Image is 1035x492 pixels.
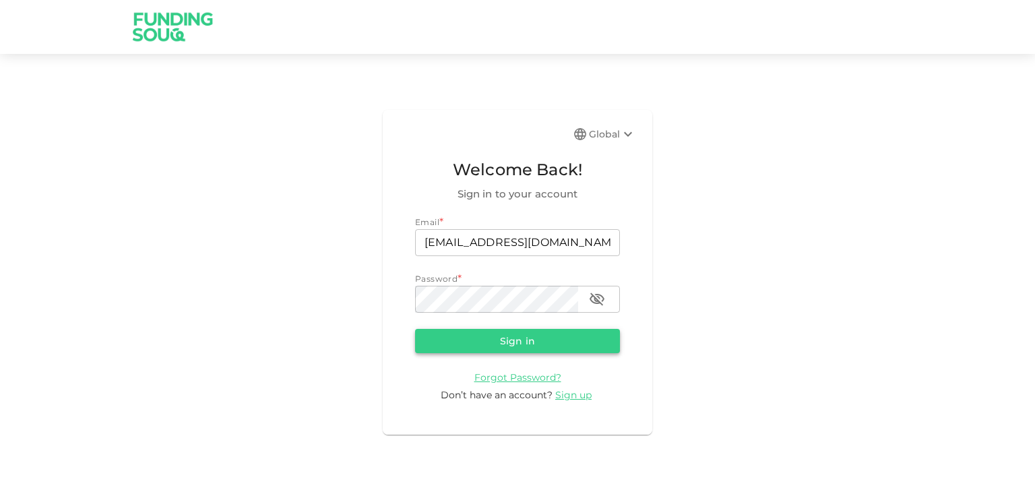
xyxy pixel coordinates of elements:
input: email [415,229,620,256]
span: Sign in to your account [415,186,620,202]
input: password [415,286,578,313]
div: Global [589,126,636,142]
a: Forgot Password? [474,371,561,383]
span: Sign up [555,389,592,401]
span: Welcome Back! [415,157,620,183]
span: Don’t have an account? [441,389,553,401]
button: Sign in [415,329,620,353]
span: Email [415,217,439,227]
span: Password [415,274,458,284]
